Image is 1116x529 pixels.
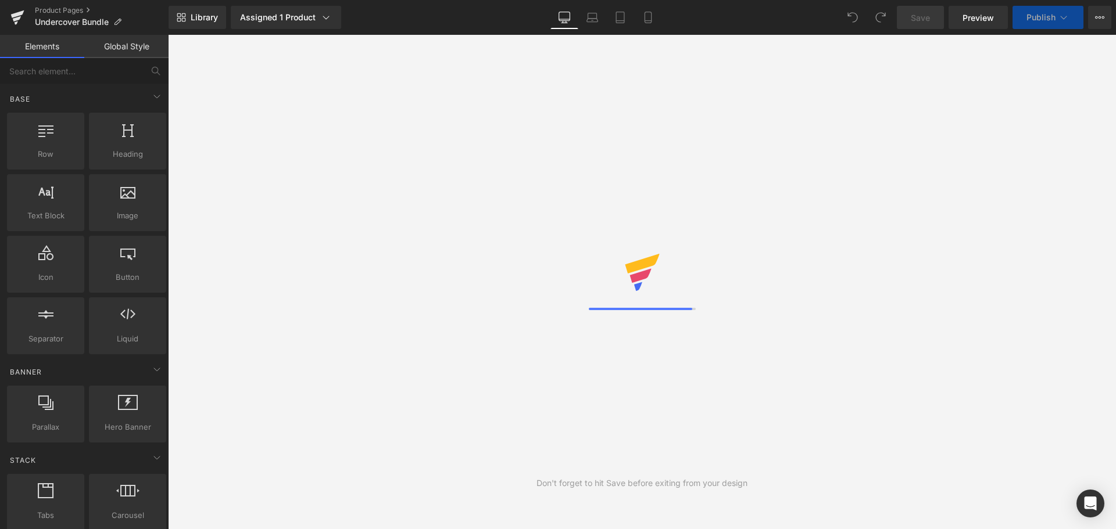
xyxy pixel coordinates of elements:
span: Preview [963,12,994,24]
a: Preview [949,6,1008,29]
div: Don't forget to hit Save before exiting from your design [536,477,747,490]
span: Carousel [92,509,163,521]
span: Parallax [10,421,81,433]
a: Laptop [578,6,606,29]
button: Redo [869,6,892,29]
span: Image [92,210,163,222]
span: Base [9,93,31,105]
span: Undercover Bundle [35,17,109,27]
span: Icon [10,271,81,283]
span: Button [92,271,163,283]
a: Product Pages [35,6,169,15]
span: Liquid [92,333,163,345]
button: Undo [841,6,864,29]
span: Save [911,12,930,24]
span: Tabs [10,509,81,521]
span: Stack [9,455,37,466]
span: Row [10,148,81,160]
span: Heading [92,148,163,160]
a: Desktop [550,6,578,29]
div: Assigned 1 Product [240,12,332,23]
button: More [1088,6,1111,29]
div: Open Intercom Messenger [1076,490,1104,517]
a: Mobile [634,6,662,29]
a: Tablet [606,6,634,29]
button: Publish [1013,6,1083,29]
span: Library [191,12,218,23]
span: Banner [9,366,43,377]
span: Separator [10,333,81,345]
span: Publish [1026,13,1056,22]
a: New Library [169,6,226,29]
a: Global Style [84,35,169,58]
span: Text Block [10,210,81,222]
span: Hero Banner [92,421,163,433]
